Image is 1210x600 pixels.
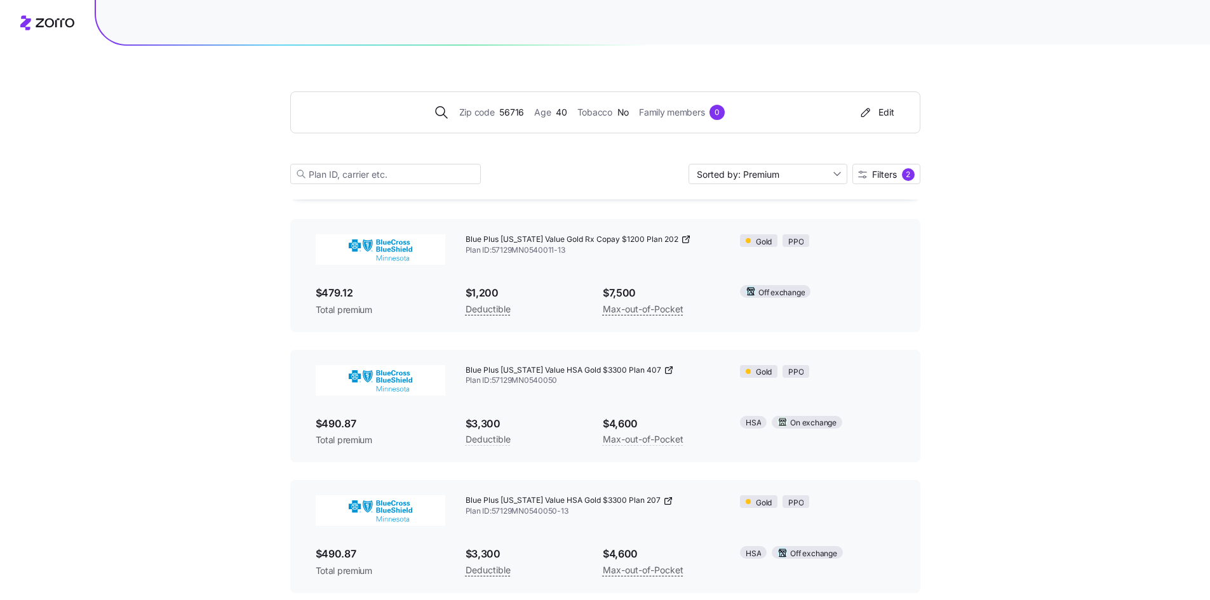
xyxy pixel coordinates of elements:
[853,102,899,123] button: Edit
[466,495,661,506] span: Blue Plus [US_STATE] Value HSA Gold $3300 Plan 207
[534,105,551,119] span: Age
[788,366,803,378] span: PPO
[466,285,582,301] span: $1,200
[746,548,761,560] span: HSA
[466,506,720,517] span: Plan ID: 57129MN0540050-13
[790,548,837,560] span: Off exchange
[316,546,445,562] span: $490.87
[617,105,629,119] span: No
[316,416,445,432] span: $490.87
[466,416,582,432] span: $3,300
[603,416,720,432] span: $4,600
[603,302,683,317] span: Max-out-of-Pocket
[466,365,661,376] span: Blue Plus [US_STATE] Value HSA Gold $3300 Plan 407
[316,365,445,396] img: BlueCross BlueShield of Minnesota
[499,105,524,119] span: 56716
[316,303,445,316] span: Total premium
[756,497,772,509] span: Gold
[459,105,495,119] span: Zip code
[746,417,761,429] span: HSA
[758,287,805,299] span: Off exchange
[603,546,720,562] span: $4,600
[466,302,511,317] span: Deductible
[858,106,894,119] div: Edit
[709,105,725,120] div: 0
[577,105,612,119] span: Tobacco
[316,495,445,526] img: BlueCross BlueShield of Minnesota
[902,168,915,181] div: 2
[872,170,897,179] span: Filters
[639,105,704,119] span: Family members
[466,432,511,447] span: Deductible
[790,417,836,429] span: On exchange
[603,285,720,301] span: $7,500
[689,164,847,184] input: Sort by
[788,497,803,509] span: PPO
[316,234,445,265] img: BlueCross BlueShield of Minnesota
[603,432,683,447] span: Max-out-of-Pocket
[316,434,445,446] span: Total premium
[852,164,920,184] button: Filters2
[756,366,772,378] span: Gold
[466,245,720,256] span: Plan ID: 57129MN0540011-13
[466,234,678,245] span: Blue Plus [US_STATE] Value Gold Rx Copay $1200 Plan 202
[756,236,772,248] span: Gold
[466,546,582,562] span: $3,300
[316,564,445,577] span: Total premium
[556,105,567,119] span: 40
[290,164,481,184] input: Plan ID, carrier etc.
[316,285,445,301] span: $479.12
[466,375,720,386] span: Plan ID: 57129MN0540050
[603,563,683,578] span: Max-out-of-Pocket
[466,563,511,578] span: Deductible
[788,236,803,248] span: PPO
